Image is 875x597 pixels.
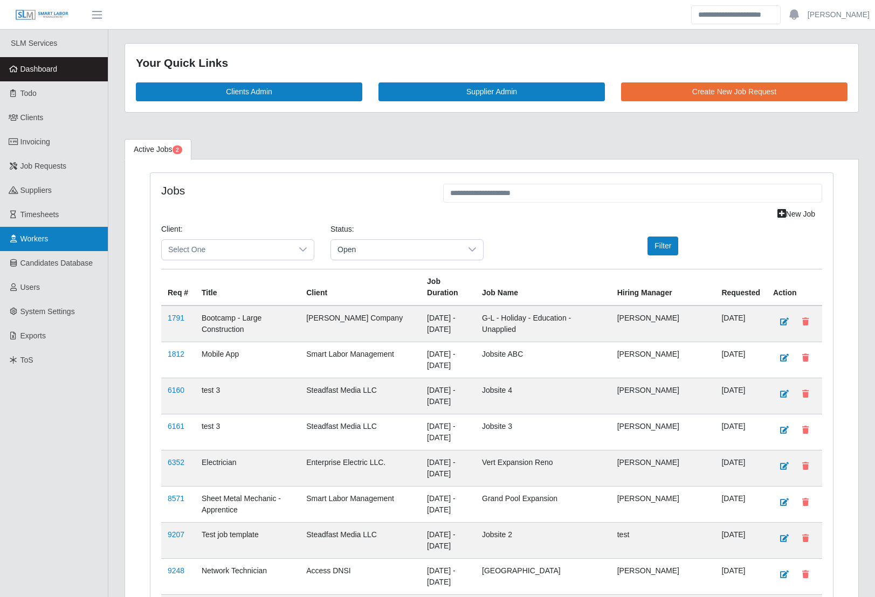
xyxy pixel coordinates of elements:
label: Client: [161,224,183,235]
a: 6160 [168,386,184,394]
h4: Jobs [161,184,427,197]
td: Network Technician [195,558,300,594]
td: Smart Labor Management [300,342,421,378]
td: [DATE] - [DATE] [421,450,476,486]
td: Jobsite 2 [476,522,611,558]
td: Jobsite 4 [476,378,611,414]
td: test [611,522,715,558]
td: Sheet Metal Mechanic - Apprentice [195,486,300,522]
td: [DATE] [715,522,767,558]
td: Vert Expansion Reno [476,450,611,486]
td: Access DNSI [300,558,421,594]
td: [DATE] [715,558,767,594]
span: Dashboard [20,65,58,73]
div: Your Quick Links [136,54,848,72]
td: [PERSON_NAME] [611,342,715,378]
td: [DATE] [715,414,767,450]
th: Job Duration [421,269,476,306]
td: Steadfast Media LLC [300,378,421,414]
span: Invoicing [20,137,50,146]
td: Enterprise Electric LLC. [300,450,421,486]
span: Users [20,283,40,291]
span: Open [331,240,461,260]
span: Timesheets [20,210,59,219]
td: [PERSON_NAME] Company [300,306,421,342]
td: [DATE] - [DATE] [421,378,476,414]
td: [DATE] - [DATE] [421,522,476,558]
td: [DATE] - [DATE] [421,486,476,522]
td: [PERSON_NAME] [611,306,715,342]
a: [PERSON_NAME] [808,9,870,20]
a: Create New Job Request [621,82,848,101]
td: [PERSON_NAME] [611,378,715,414]
a: 1791 [168,314,184,322]
input: Search [691,5,781,24]
td: Smart Labor Management [300,486,421,522]
td: [DATE] [715,378,767,414]
span: Exports [20,331,46,340]
label: Status: [330,224,354,235]
th: Job Name [476,269,611,306]
a: Clients Admin [136,82,362,101]
a: Supplier Admin [378,82,605,101]
td: [DATE] - [DATE] [421,306,476,342]
td: test 3 [195,414,300,450]
td: [DATE] - [DATE] [421,414,476,450]
td: Steadfast Media LLC [300,414,421,450]
td: Jobsite 3 [476,414,611,450]
span: Job Requests [20,162,67,170]
th: Title [195,269,300,306]
td: Steadfast Media LLC [300,522,421,558]
td: [DATE] - [DATE] [421,342,476,378]
td: [DATE] - [DATE] [421,558,476,594]
a: New Job [770,205,822,224]
td: Grand Pool Expansion [476,486,611,522]
td: test 3 [195,378,300,414]
span: System Settings [20,307,75,316]
th: Req # [161,269,195,306]
span: SLM Services [11,39,57,47]
a: 8571 [168,494,184,503]
span: Select One [162,240,292,260]
td: [PERSON_NAME] [611,558,715,594]
td: [DATE] [715,486,767,522]
th: Requested [715,269,767,306]
a: 6352 [168,458,184,467]
span: Candidates Database [20,259,93,267]
td: [PERSON_NAME] [611,486,715,522]
td: [PERSON_NAME] [611,414,715,450]
td: [GEOGRAPHIC_DATA] [476,558,611,594]
td: G-L - Holiday - Education - Unapplied [476,306,611,342]
td: [DATE] [715,450,767,486]
td: Bootcamp - Large Construction [195,306,300,342]
a: 1812 [168,350,184,358]
span: Todo [20,89,37,98]
th: Action [767,269,822,306]
span: Clients [20,113,44,122]
a: Active Jobs [125,139,191,160]
a: 9248 [168,566,184,575]
td: Test job template [195,522,300,558]
a: 6161 [168,422,184,431]
th: Client [300,269,421,306]
td: Electrician [195,450,300,486]
td: [DATE] [715,306,767,342]
td: [PERSON_NAME] [611,450,715,486]
span: Workers [20,234,49,243]
td: Jobsite ABC [476,342,611,378]
a: 9207 [168,530,184,539]
img: SLM Logo [15,9,69,21]
td: [DATE] [715,342,767,378]
span: ToS [20,356,33,364]
td: Mobile App [195,342,300,378]
th: Hiring Manager [611,269,715,306]
button: Filter [647,237,678,255]
span: Pending Jobs [173,145,182,154]
span: Suppliers [20,186,52,195]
